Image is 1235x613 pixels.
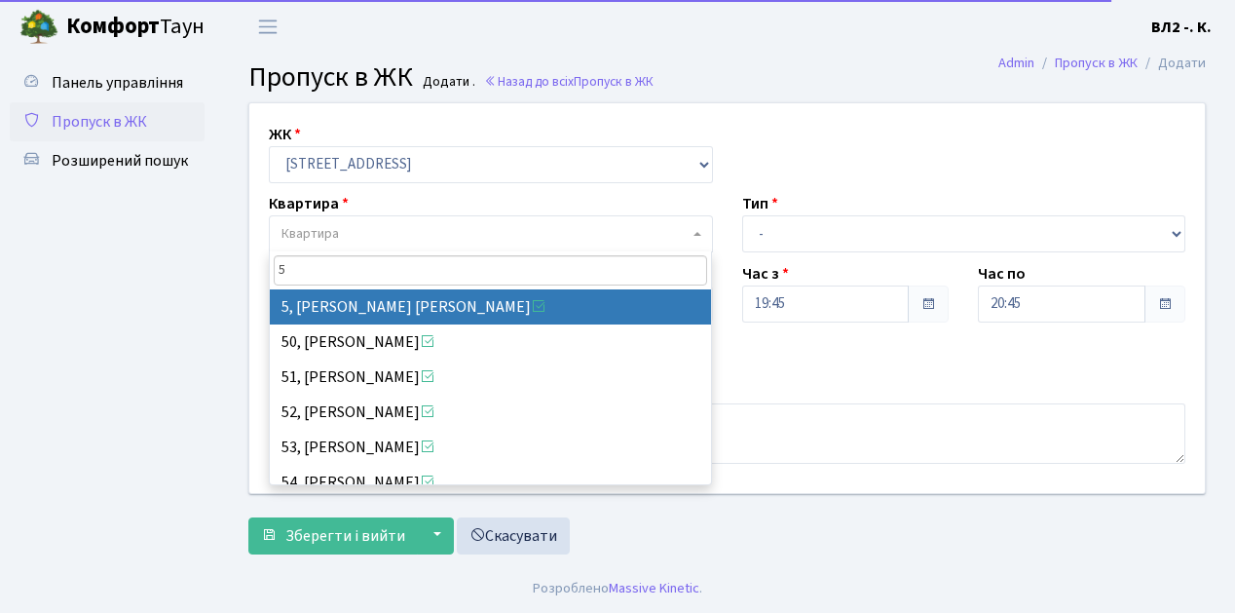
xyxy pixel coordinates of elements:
div: Розроблено . [533,578,702,599]
span: Пропуск в ЖК [52,111,147,133]
span: Розширений пошук [52,150,188,172]
button: Зберегти і вийти [248,517,418,555]
a: Пропуск в ЖК [10,102,205,141]
a: ВЛ2 -. К. [1151,16,1212,39]
li: 51, [PERSON_NAME] [270,360,712,395]
a: Пропуск в ЖК [1055,53,1138,73]
b: Комфорт [66,11,160,42]
label: Квартира [269,192,349,215]
li: 54, [PERSON_NAME] [270,465,712,500]
nav: breadcrumb [969,43,1235,84]
span: Пропуск в ЖК [248,57,413,96]
span: Квартира [281,224,339,244]
a: Панель управління [10,63,205,102]
span: Панель управління [52,72,183,94]
label: Тип [742,192,778,215]
li: 50, [PERSON_NAME] [270,325,712,360]
li: 52, [PERSON_NAME] [270,395,712,430]
button: Переключити навігацію [243,11,292,43]
label: Час з [742,262,789,286]
li: Додати [1138,53,1206,74]
small: Додати . [419,74,475,91]
a: Admin [998,53,1034,73]
b: ВЛ2 -. К. [1151,17,1212,38]
li: 53, [PERSON_NAME] [270,430,712,465]
a: Назад до всіхПропуск в ЖК [484,72,654,91]
span: Зберегти і вийти [285,525,405,547]
img: logo.png [19,8,58,47]
li: 5, [PERSON_NAME] [PERSON_NAME] [270,289,712,325]
a: Massive Kinetic [609,578,699,598]
span: Пропуск в ЖК [574,72,654,91]
label: Час по [978,262,1026,286]
span: Таун [66,11,205,44]
a: Розширений пошук [10,141,205,180]
label: ЖК [269,123,301,146]
a: Скасувати [457,517,570,555]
